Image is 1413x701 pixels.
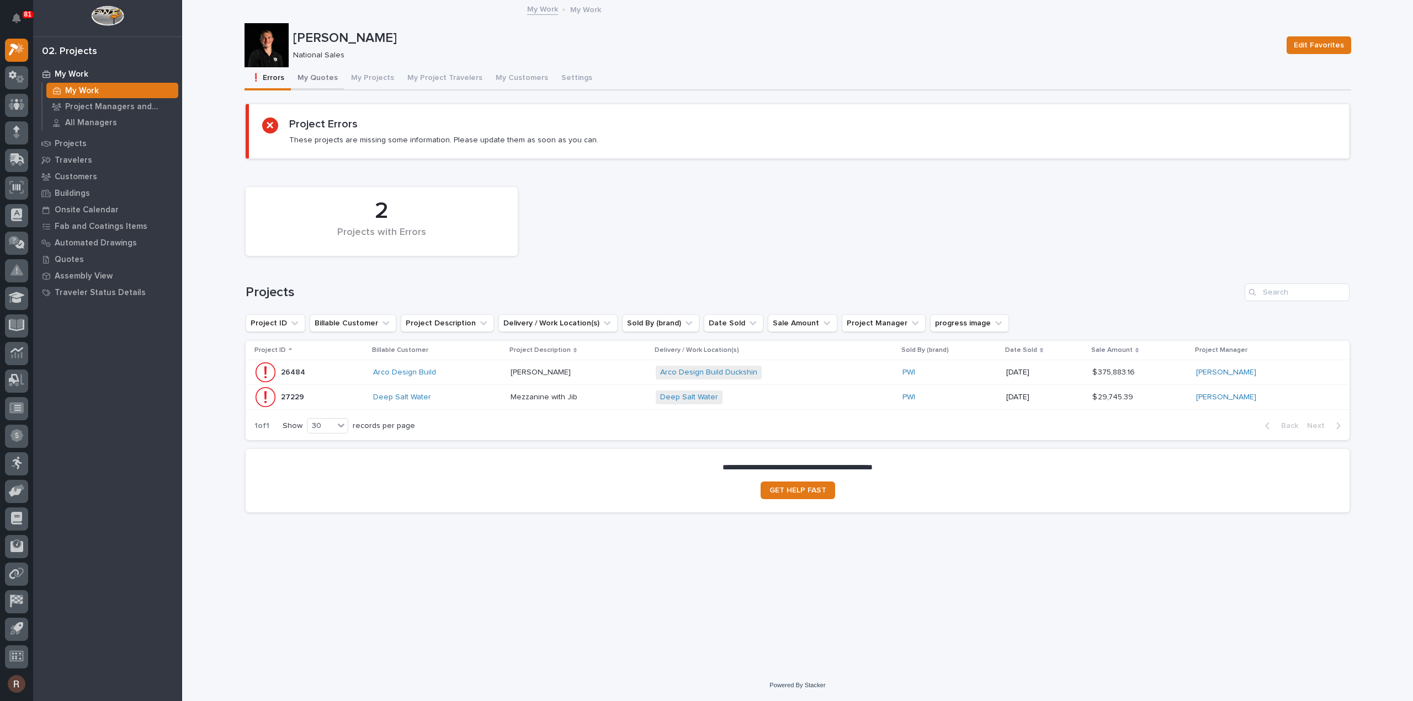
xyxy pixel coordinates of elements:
[55,69,88,79] p: My Work
[33,135,182,152] a: Projects
[14,13,28,31] div: Notifications81
[930,314,1009,332] button: progress image
[509,344,571,356] p: Project Description
[401,314,494,332] button: Project Description
[373,368,436,377] a: Arco Design Build
[1006,393,1083,402] p: [DATE]
[55,189,90,199] p: Buildings
[489,67,555,90] button: My Customers
[33,251,182,267] a: Quotes
[55,271,113,281] p: Assembly View
[246,314,305,332] button: Project ID
[1195,344,1247,356] p: Project Manager
[55,139,87,149] p: Projects
[1196,393,1256,402] a: [PERSON_NAME]
[1092,390,1135,402] p: $ 29,745.39
[761,481,835,499] a: GET HELP FAST
[33,218,182,234] a: Fab and Coatings Items
[1287,36,1351,54] button: Edit Favorites
[33,234,182,251] a: Automated Drawings
[570,3,601,15] p: My Work
[372,344,428,356] p: Billable Customer
[55,172,97,182] p: Customers
[769,486,826,494] span: GET HELP FAST
[1091,344,1133,356] p: Sale Amount
[246,385,1350,410] tr: 2722927229 Deep Salt Water Mezzanine with JibMezzanine with Jib Deep Salt Water PWI [DATE]$ 29,74...
[43,99,182,114] a: Project Managers and Engineers
[55,255,84,265] p: Quotes
[1256,421,1303,431] button: Back
[1005,344,1037,356] p: Date Sold
[33,284,182,301] a: Traveler Status Details
[293,30,1278,46] p: [PERSON_NAME]
[901,344,949,356] p: Sold By (brand)
[401,67,489,90] button: My Project Travelers
[42,46,97,58] div: 02. Projects
[33,66,182,82] a: My Work
[245,67,291,90] button: ❗ Errors
[65,118,117,128] p: All Managers
[264,197,499,225] div: 2
[43,83,182,98] a: My Work
[511,390,580,402] p: Mezzanine with Jib
[660,393,718,402] a: Deep Salt Water
[1006,368,1083,377] p: [DATE]
[65,86,99,96] p: My Work
[1245,283,1350,301] input: Search
[1196,368,1256,377] a: [PERSON_NAME]
[264,227,499,250] div: Projects with Errors
[622,314,699,332] button: Sold By (brand)
[33,267,182,284] a: Assembly View
[527,2,558,15] a: My Work
[1274,421,1298,431] span: Back
[281,390,306,402] p: 27229
[291,67,344,90] button: My Quotes
[498,314,618,332] button: Delivery / Work Location(s)
[353,421,415,431] p: records per page
[246,285,1240,301] h1: Projects
[91,6,124,26] img: Workspace Logo
[555,67,599,90] button: Settings
[33,201,182,218] a: Onsite Calendar
[33,168,182,185] a: Customers
[293,51,1273,60] p: National Sales
[33,152,182,168] a: Travelers
[768,314,837,332] button: Sale Amount
[660,368,757,377] a: Arco Design Build Duckshin
[65,102,174,112] p: Project Managers and Engineers
[55,205,119,215] p: Onsite Calendar
[283,421,302,431] p: Show
[5,7,28,30] button: Notifications
[704,314,763,332] button: Date Sold
[511,366,573,377] p: [PERSON_NAME]
[310,314,396,332] button: Billable Customer
[281,366,307,377] p: 26484
[55,288,146,298] p: Traveler Status Details
[307,420,334,432] div: 30
[769,682,825,688] a: Powered By Stacker
[842,314,926,332] button: Project Manager
[1092,366,1137,377] p: $ 375,883.16
[373,393,431,402] a: Deep Salt Water
[43,115,182,130] a: All Managers
[55,222,147,232] p: Fab and Coatings Items
[655,344,739,356] p: Delivery / Work Location(s)
[1307,421,1331,431] span: Next
[246,413,278,440] p: 1 of 1
[5,672,28,695] button: users-avatar
[55,238,137,248] p: Automated Drawings
[902,368,915,377] a: PWI
[344,67,401,90] button: My Projects
[289,135,598,145] p: These projects are missing some information. Please update them as soon as you can.
[55,156,92,165] p: Travelers
[33,185,182,201] a: Buildings
[246,360,1350,385] tr: 2648426484 Arco Design Build [PERSON_NAME][PERSON_NAME] Arco Design Build Duckshin PWI [DATE]$ 37...
[289,117,358,131] h2: Project Errors
[1294,39,1344,52] span: Edit Favorites
[1303,421,1350,431] button: Next
[24,10,31,18] p: 81
[254,344,286,356] p: Project ID
[902,393,915,402] a: PWI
